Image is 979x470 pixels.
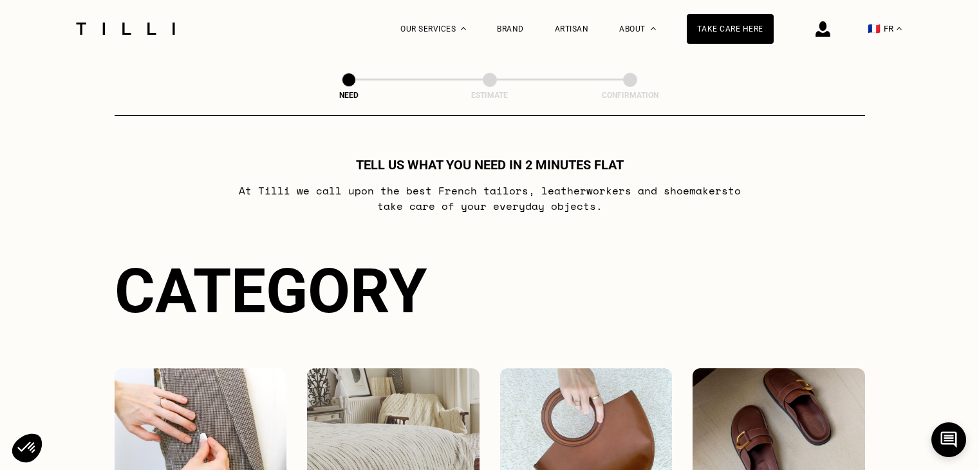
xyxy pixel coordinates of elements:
img: Tilli Dressmaking Service Logo [71,23,180,35]
img: connection icon [816,21,830,37]
img: About drop-down menu [651,27,656,30]
font: At Tilli we call upon the best French tailors [239,183,528,198]
font: Tell us what you need in 2 minutes flat [356,157,624,173]
a: Brand [497,24,524,33]
a: Take care here [687,14,774,44]
font: 🇫🇷 [868,23,881,35]
font: Take care here [697,24,763,33]
font: to take care of your everyday objects. [377,183,741,214]
img: Drop-down menu [461,27,466,30]
font: Confirmation [602,91,658,100]
img: drop-down menu [897,27,902,30]
font: FR [884,24,893,33]
font: Category [115,255,427,327]
font: About [619,24,646,33]
font: , leatherworkers and shoemakers [528,183,728,198]
font: Need [339,91,359,100]
font: Estimate [471,91,508,100]
a: Artisan [555,24,589,33]
font: Our services [400,24,456,33]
